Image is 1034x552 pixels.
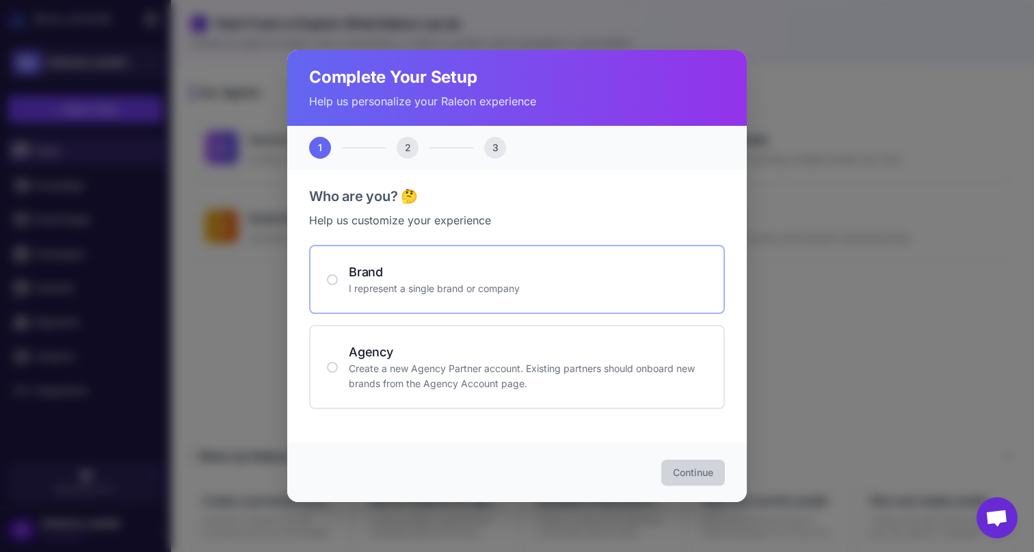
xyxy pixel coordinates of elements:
div: Open chat [977,497,1018,538]
span: Continue [673,466,713,479]
button: Continue [661,460,725,486]
h3: Who are you? 🤔 [309,186,725,207]
h4: Brand [349,263,707,281]
h2: Complete Your Setup [309,66,725,88]
div: 2 [397,137,419,159]
p: Help us customize your experience [309,212,725,228]
div: 1 [309,137,331,159]
p: Help us personalize your Raleon experience [309,93,725,109]
p: Create a new Agency Partner account. Existing partners should onboard new brands from the Agency ... [349,361,707,391]
h4: Agency [349,343,707,361]
div: 3 [484,137,506,159]
p: I represent a single brand or company [349,281,707,296]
